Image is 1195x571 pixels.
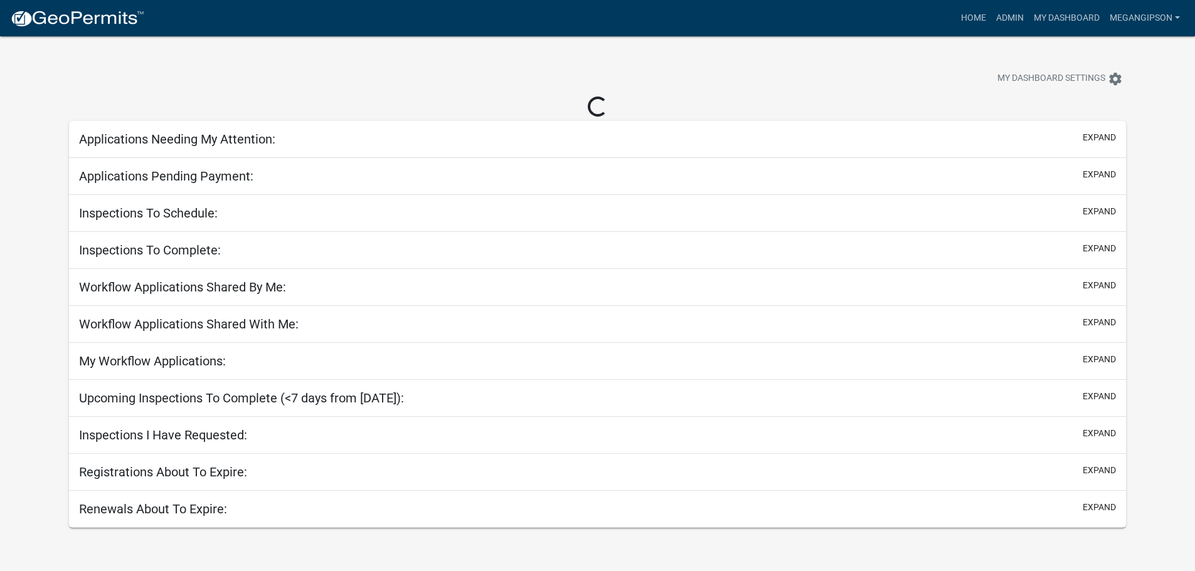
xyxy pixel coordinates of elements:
[79,243,221,258] h5: Inspections To Complete:
[1083,205,1116,218] button: expand
[79,206,218,221] h5: Inspections To Schedule:
[79,501,227,516] h5: Renewals About To Expire:
[991,6,1029,30] a: Admin
[79,464,247,479] h5: Registrations About To Expire:
[1083,279,1116,292] button: expand
[987,66,1133,91] button: My Dashboard Settingssettings
[1083,168,1116,181] button: expand
[79,427,247,443] h5: Inspections I Have Requested:
[1083,501,1116,514] button: expand
[1083,390,1116,403] button: expand
[956,6,991,30] a: Home
[1108,71,1123,86] i: settings
[79,317,299,332] h5: Workflow Applications Shared With Me:
[1083,464,1116,477] button: expand
[1083,427,1116,440] button: expand
[1083,131,1116,144] button: expand
[1083,242,1116,255] button: expand
[79,169,253,184] h5: Applications Pending Payment:
[79,390,404,406] h5: Upcoming Inspections To Complete (<7 days from [DATE]):
[79,280,286,295] h5: Workflow Applications Shared By Me:
[79,354,226,369] h5: My Workflow Applications:
[79,132,275,147] h5: Applications Needing My Attention:
[997,71,1105,86] span: My Dashboard Settings
[1029,6,1105,30] a: My Dashboard
[1105,6,1185,30] a: megangipson
[1083,316,1116,329] button: expand
[1083,353,1116,366] button: expand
